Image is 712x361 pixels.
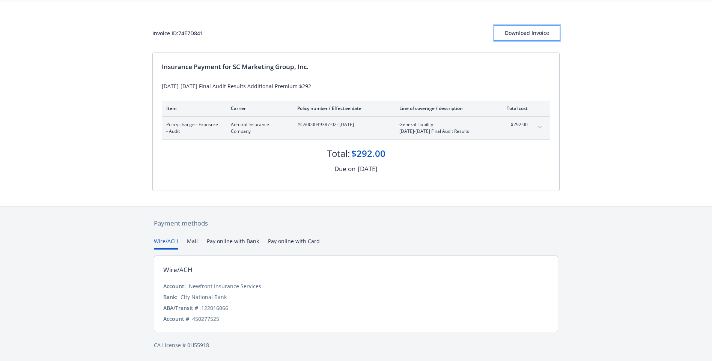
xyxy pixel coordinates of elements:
button: Pay online with Card [268,237,320,250]
div: City National Bank [181,293,227,301]
span: Admiral Insurance Company [231,121,285,135]
div: Total cost [500,105,528,111]
div: Newfront Insurance Services [189,282,261,290]
button: Wire/ACH [154,237,178,250]
div: Bank: [163,293,178,301]
div: Line of coverage / description [399,105,488,111]
div: Item [166,105,219,111]
span: $292.00 [500,121,528,128]
div: ABA/Transit # [163,304,198,312]
div: Insurance Payment for SC Marketing Group, Inc. [162,62,550,72]
div: Policy change - Exposure - AuditAdmiral Insurance Company#CA000049387-02- [DATE]General Liability... [162,117,550,139]
div: Payment methods [154,218,558,228]
div: 450277525 [192,315,219,323]
div: CA License # 0H55918 [154,341,558,349]
div: Policy number / Effective date [297,105,387,111]
span: General Liability [399,121,488,128]
div: Wire/ACH [163,265,193,275]
div: Invoice ID: 74E7D841 [152,29,203,37]
div: [DATE] [358,164,378,174]
div: Due on [334,164,355,174]
div: Total: [327,147,350,160]
div: Download Invoice [494,26,560,40]
button: expand content [534,121,546,133]
button: Pay online with Bank [207,237,259,250]
button: Download Invoice [494,26,560,41]
div: [DATE]-[DATE] Final Audit Results Additional Premium $292 [162,82,550,90]
div: Account: [163,282,186,290]
div: Carrier [231,105,285,111]
div: 122016066 [201,304,228,312]
span: General Liability[DATE]-[DATE] Final Audit Results [399,121,488,135]
div: $292.00 [351,147,385,160]
span: Policy change - Exposure - Audit [166,121,219,135]
button: Mail [187,237,198,250]
div: Account # [163,315,189,323]
span: #CA000049387-02 - [DATE] [297,121,387,128]
span: [DATE]-[DATE] Final Audit Results [399,128,488,135]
